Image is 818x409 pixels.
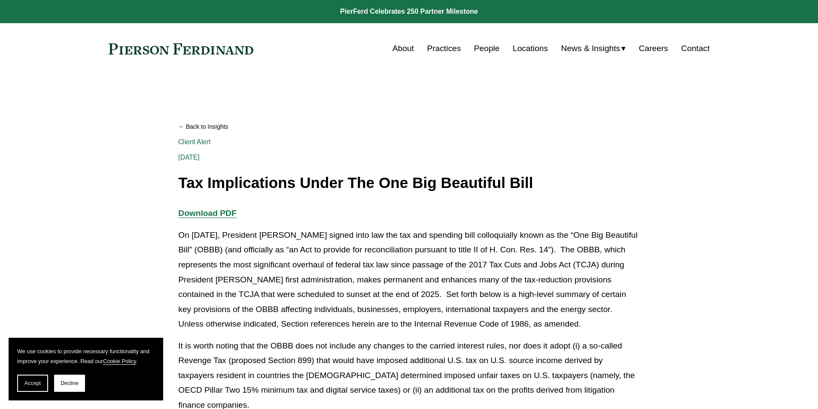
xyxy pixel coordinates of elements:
span: Accept [24,380,41,386]
section: Cookie banner [9,338,163,400]
a: Contact [681,40,709,57]
button: Accept [17,375,48,392]
span: [DATE] [178,153,200,161]
span: News & Insights [561,41,620,56]
a: About [392,40,414,57]
a: Locations [513,40,548,57]
a: folder dropdown [561,40,626,57]
a: Download PDF [178,209,236,218]
a: Cookie Policy [103,358,136,364]
h1: Tax Implications Under The One Big Beautiful Bill [178,175,639,191]
a: Careers [639,40,668,57]
p: We use cookies to provide necessary functionality and improve your experience. Read our . [17,346,155,366]
button: Decline [54,375,85,392]
a: Client Alert [178,138,211,146]
p: On [DATE], President [PERSON_NAME] signed into law the tax and spending bill colloquially known a... [178,228,639,332]
a: Back to Insights [178,119,639,134]
span: Decline [61,380,79,386]
a: Practices [427,40,461,57]
a: People [474,40,500,57]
